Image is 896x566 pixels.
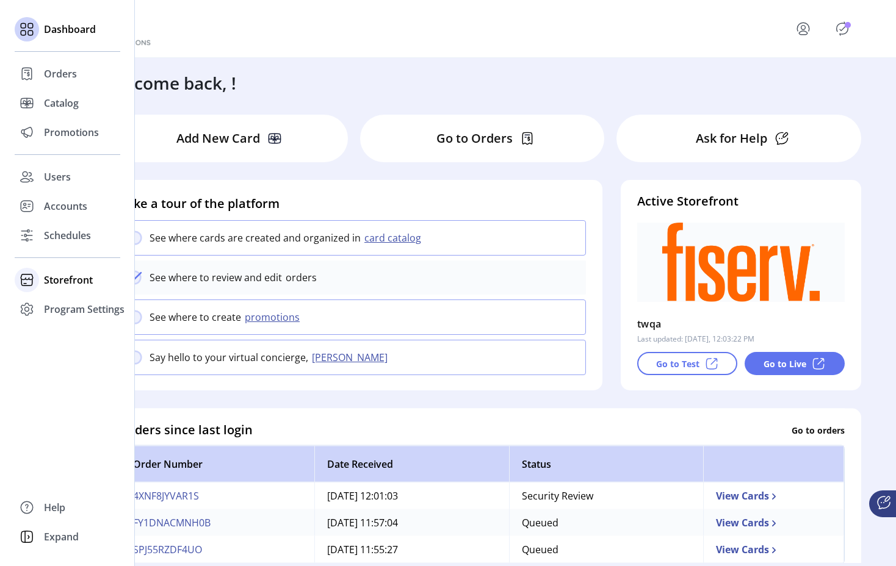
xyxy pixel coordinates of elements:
[120,446,314,482] th: Order Number
[150,310,241,324] p: See where to create
[176,129,260,148] p: Add New Card
[656,357,699,370] p: Go to Test
[509,536,703,563] td: Queued
[361,231,428,245] button: card catalog
[308,350,395,365] button: [PERSON_NAME]
[703,509,844,536] td: View Cards
[282,270,317,285] p: orders
[44,529,79,544] span: Expand
[764,357,806,370] p: Go to Live
[637,192,845,210] h4: Active Storefront
[509,509,703,536] td: Queued
[44,199,87,213] span: Accounts
[509,482,703,509] td: Security Review
[314,509,508,536] td: [DATE] 11:57:04
[120,195,586,213] h4: Take a tour of the platform
[120,421,253,439] h4: Orders since last login
[44,228,91,243] span: Schedules
[436,129,513,148] p: Go to Orders
[120,482,314,509] td: 4XNF8JYVAR1S
[241,310,307,324] button: promotions
[792,423,845,436] p: Go to orders
[637,314,662,334] p: twqa
[637,334,754,345] p: Last updated: [DATE], 12:03:22 PM
[44,22,96,37] span: Dashboard
[703,536,844,563] td: View Cards
[703,482,844,509] td: View Cards
[120,536,314,563] td: SPJ55RZDF4UO
[314,482,508,509] td: [DATE] 12:01:03
[779,14,833,43] button: menu
[150,350,308,365] p: Say hello to your virtual concierge,
[44,96,79,110] span: Catalog
[696,129,767,148] p: Ask for Help
[314,536,508,563] td: [DATE] 11:55:27
[44,125,99,140] span: Promotions
[44,273,93,287] span: Storefront
[150,231,361,245] p: See where cards are created and organized in
[120,509,314,536] td: FY1DNACMNH0B
[44,66,77,81] span: Orders
[833,19,852,38] button: Publisher Panel
[104,70,236,96] h3: Welcome back, !
[150,270,282,285] p: See where to review and edit
[44,302,125,317] span: Program Settings
[509,446,703,482] th: Status
[314,446,508,482] th: Date Received
[44,500,65,515] span: Help
[44,170,71,184] span: Users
